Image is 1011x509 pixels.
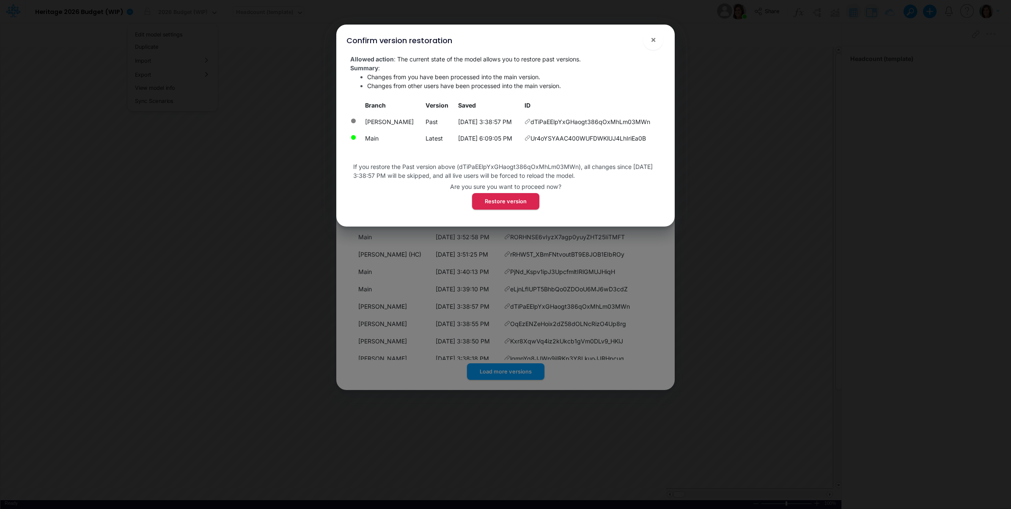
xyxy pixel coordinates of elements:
[353,162,658,180] div: If you restore the Past version above (dTiPaEElpYxGHaogt386qOxMhLm03MWn), all changes since [DATE...
[361,97,422,113] th: Branch
[350,64,378,72] strong: Summary
[422,113,454,130] td: Past
[521,97,665,113] th: ID
[454,97,521,113] th: Local date/time when this version was saved
[530,117,650,126] span: dTiPaEElpYxGHaogt386qOxMhLm03MWn
[350,55,394,63] strong: Allowed action
[346,35,452,46] div: Confirm version restoration
[521,130,665,147] td: Ur4oYSYAAC400WUFDWKlUJ4LhIriEa0B
[361,130,422,147] td: Latest merged version
[367,82,561,89] span: Changes from other users have been processed into the main version.
[525,117,530,126] span: Copy hyperlink to this version of the model
[525,134,530,143] span: Copy hyperlink to this version of the model
[422,97,454,113] th: Version
[472,193,539,210] button: Restore version
[367,73,540,80] span: Changes from you have been processed into the main version.
[651,34,656,44] span: ×
[422,130,454,147] td: Latest
[361,113,422,130] td: Model version currently loaded
[350,64,665,72] div: :
[350,55,581,63] span: :
[454,113,521,130] td: Local date/time when this version was saved
[643,30,663,50] button: Close
[397,55,581,63] span: The current state of the model allows you to restore past versions.
[454,130,521,147] td: Local date/time when this version was saved
[450,182,561,191] div: Are you sure you want to proceed now?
